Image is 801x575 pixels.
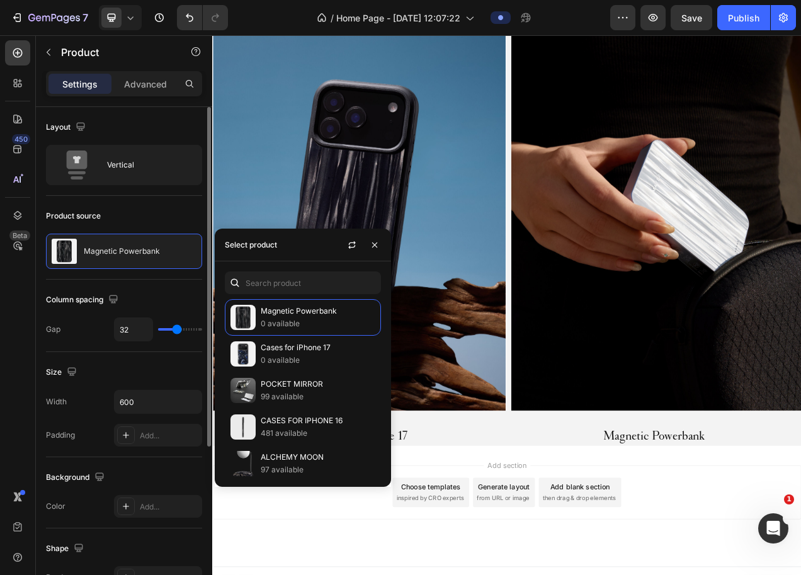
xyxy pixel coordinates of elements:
[5,5,94,30] button: 7
[230,414,256,440] img: collections
[62,77,98,91] p: Settings
[728,11,759,25] div: Publish
[46,430,75,441] div: Padding
[177,5,228,30] div: Undo/Redo
[230,451,256,476] img: collections
[261,427,375,440] p: 481 available
[115,318,152,341] input: Auto
[261,464,375,476] p: 97 available
[124,77,167,91] p: Advanced
[261,354,375,367] p: 0 available
[84,247,160,256] p: Magnetic Powerbank
[46,396,67,407] div: Width
[348,545,408,558] span: Add section
[378,501,756,527] h2: Magnetic Powerbank
[230,305,256,330] img: collections
[52,239,77,264] img: product feature img
[46,364,79,381] div: Size
[212,35,801,575] iframe: Design area
[12,134,30,144] div: 450
[230,378,256,403] img: collections
[140,501,199,513] div: Add...
[671,5,712,30] button: Save
[140,430,199,441] div: Add...
[331,11,334,25] span: /
[46,540,86,557] div: Shape
[261,451,375,464] p: ALCHEMY MOON
[261,317,375,330] p: 0 available
[9,231,30,241] div: Beta
[46,324,60,335] div: Gap
[46,210,101,222] div: Product source
[336,11,460,25] span: Home Page - [DATE] 12:07:22
[261,414,375,427] p: CASES FOR IPHONE 16
[225,271,381,294] input: Search in Settings & Advanced
[717,5,770,30] button: Publish
[115,390,202,413] input: Auto
[46,292,121,309] div: Column spacing
[261,305,375,317] p: Magnetic Powerbank
[261,390,375,403] p: 99 available
[784,494,794,504] span: 1
[230,341,256,367] img: collections
[46,501,65,512] div: Color
[261,378,375,390] p: POCKET MIRROR
[82,10,88,25] p: 7
[261,341,375,354] p: Cases for iPhone 17
[61,45,168,60] p: Product
[46,469,107,486] div: Background
[107,151,184,179] div: Vertical
[46,119,88,136] div: Layout
[681,13,702,23] span: Save
[758,513,788,544] iframe: Intercom live chat
[225,239,277,251] div: Select product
